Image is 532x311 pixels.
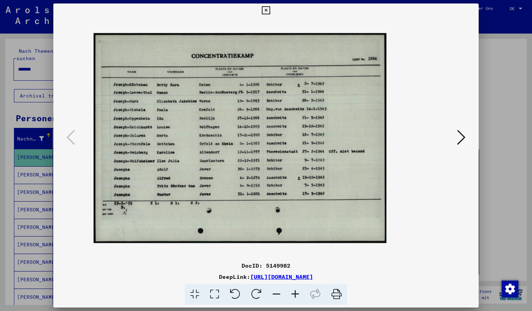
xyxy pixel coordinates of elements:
[53,273,479,281] div: DeepLink:
[93,33,386,243] img: 001.jpg
[250,273,313,280] a: [URL][DOMAIN_NAME]
[502,281,518,297] img: Zustimmung ändern
[53,261,479,270] div: DocID: 5149982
